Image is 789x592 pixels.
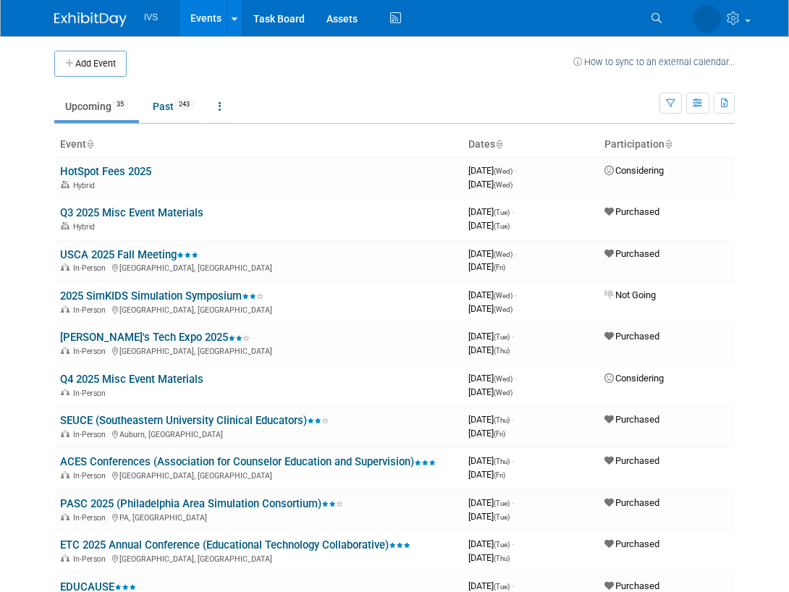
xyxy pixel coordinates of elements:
span: 243 [174,99,194,110]
span: [DATE] [468,552,510,563]
span: (Fri) [494,471,505,479]
span: [DATE] [468,331,514,342]
span: (Tue) [494,208,510,216]
span: (Tue) [494,222,510,230]
span: In-Person [73,305,110,315]
div: [GEOGRAPHIC_DATA], [GEOGRAPHIC_DATA] [60,469,457,481]
span: (Fri) [494,263,505,271]
div: [GEOGRAPHIC_DATA], [GEOGRAPHIC_DATA] [60,303,457,315]
span: [DATE] [468,179,512,190]
span: [DATE] [468,469,505,480]
a: [PERSON_NAME]'s Tech Expo 2025 [60,331,250,344]
span: In-Person [73,471,110,481]
span: [DATE] [468,303,512,314]
span: Considering [604,165,664,176]
a: Upcoming35 [54,93,139,120]
div: Auburn, [GEOGRAPHIC_DATA] [60,428,457,439]
span: Hybrid [73,222,99,232]
span: (Tue) [494,583,510,591]
span: Purchased [604,580,659,591]
span: [DATE] [468,414,514,425]
span: (Thu) [494,457,510,465]
span: (Wed) [494,250,512,258]
span: Purchased [604,497,659,508]
span: [DATE] [468,386,512,397]
span: [DATE] [468,289,517,300]
span: (Thu) [494,554,510,562]
img: In-Person Event [61,305,69,313]
span: In-Person [73,347,110,356]
span: [DATE] [468,261,505,272]
img: ExhibitDay [54,12,127,27]
span: In-Person [73,389,110,398]
span: Considering [604,373,664,384]
span: (Wed) [494,292,512,300]
th: Event [54,132,463,157]
img: In-Person Event [61,263,69,271]
span: (Tue) [494,513,510,521]
span: [DATE] [468,455,514,466]
span: Purchased [604,414,659,425]
a: Past243 [142,93,205,120]
img: In-Person Event [61,471,69,478]
span: [DATE] [468,428,505,439]
span: Purchased [604,248,659,259]
span: [DATE] [468,497,514,508]
img: In-Person Event [61,513,69,520]
span: - [512,206,514,217]
a: Sort by Start Date [495,138,502,150]
span: [DATE] [468,580,514,591]
img: In-Person Event [61,430,69,437]
span: In-Person [73,430,110,439]
span: (Thu) [494,347,510,355]
span: - [512,331,514,342]
span: Not Going [604,289,656,300]
span: [DATE] [468,373,517,384]
span: [DATE] [468,206,514,217]
a: Q3 2025 Misc Event Materials [60,206,203,219]
span: (Wed) [494,181,512,189]
a: HotSpot Fees 2025 [60,165,151,178]
span: (Thu) [494,416,510,424]
a: ETC 2025 Annual Conference (Educational Technology Collaborative) [60,538,410,551]
th: Dates [463,132,599,157]
a: SEUCE (Southeastern University Clinical Educators) [60,414,329,427]
span: [DATE] [468,248,517,259]
span: (Wed) [494,375,512,383]
a: How to sync to an external calendar... [573,56,735,67]
span: [DATE] [468,538,514,549]
span: (Fri) [494,430,505,438]
span: IVS [144,12,158,22]
th: Participation [599,132,735,157]
span: (Wed) [494,305,512,313]
img: Hybrid Event [61,222,69,229]
span: Hybrid [73,181,99,190]
span: Purchased [604,538,659,549]
span: [DATE] [468,511,510,522]
span: (Wed) [494,167,512,175]
a: PASC 2025 (Philadelphia Area Simulation Consortium) [60,497,343,510]
span: [DATE] [468,165,517,176]
a: Q4 2025 Misc Event Materials [60,373,203,386]
a: Sort by Participation Type [664,138,672,150]
span: Purchased [604,455,659,466]
span: - [515,165,517,176]
span: In-Person [73,554,110,564]
a: 2025 SimKIDS Simulation Symposium [60,289,263,303]
span: 35 [112,99,128,110]
img: Hybrid Event [61,181,69,188]
div: PA, [GEOGRAPHIC_DATA] [60,511,457,523]
span: - [515,248,517,259]
span: [DATE] [468,220,510,231]
span: (Tue) [494,499,510,507]
span: - [512,455,514,466]
img: In-Person Event [61,347,69,354]
span: - [512,414,514,425]
span: - [512,580,514,591]
img: In-Person Event [61,554,69,562]
span: (Tue) [494,541,510,549]
span: In-Person [73,513,110,523]
img: In-Person Event [61,389,69,396]
span: - [512,538,514,549]
span: In-Person [73,263,110,273]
